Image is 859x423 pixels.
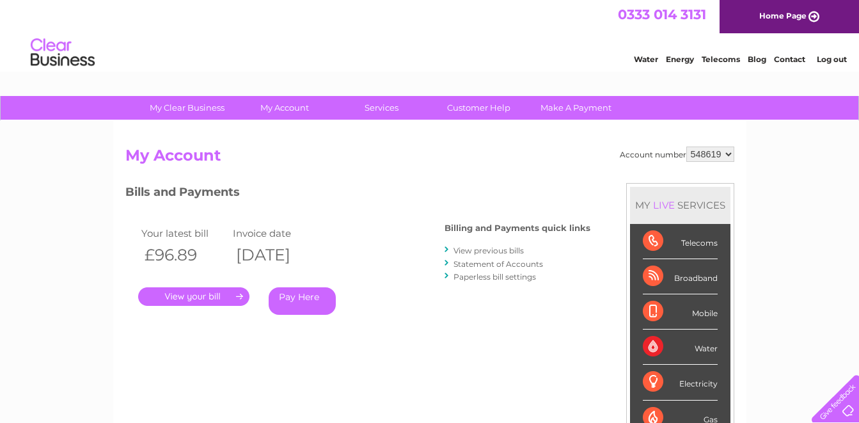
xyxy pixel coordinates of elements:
h2: My Account [125,147,734,171]
a: Statement of Accounts [453,259,543,269]
a: Pay Here [269,287,336,315]
a: Services [329,96,434,120]
img: logo.png [30,33,95,72]
div: LIVE [650,199,677,211]
div: Telecoms [643,224,718,259]
a: . [138,287,249,306]
a: 0333 014 3131 [618,6,706,22]
div: Water [643,330,718,365]
a: Paperless bill settings [453,272,536,282]
a: Contact [774,54,805,64]
a: Log out [817,54,847,64]
div: MY SERVICES [630,187,730,223]
th: [DATE] [230,242,322,268]
th: £96.89 [138,242,230,268]
a: My Clear Business [134,96,240,120]
td: Invoice date [230,225,322,242]
td: Your latest bill [138,225,230,242]
a: View previous bills [453,246,524,255]
div: Broadband [643,259,718,294]
div: Clear Business is a trading name of Verastar Limited (registered in [GEOGRAPHIC_DATA] No. 3667643... [128,7,732,62]
h3: Bills and Payments [125,183,590,205]
div: Mobile [643,294,718,330]
a: Telecoms [702,54,740,64]
div: Electricity [643,365,718,400]
a: My Account [232,96,337,120]
a: Water [634,54,658,64]
a: Customer Help [426,96,532,120]
div: Account number [620,147,734,162]
h4: Billing and Payments quick links [445,223,590,233]
a: Blog [748,54,766,64]
a: Make A Payment [523,96,629,120]
a: Energy [666,54,694,64]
